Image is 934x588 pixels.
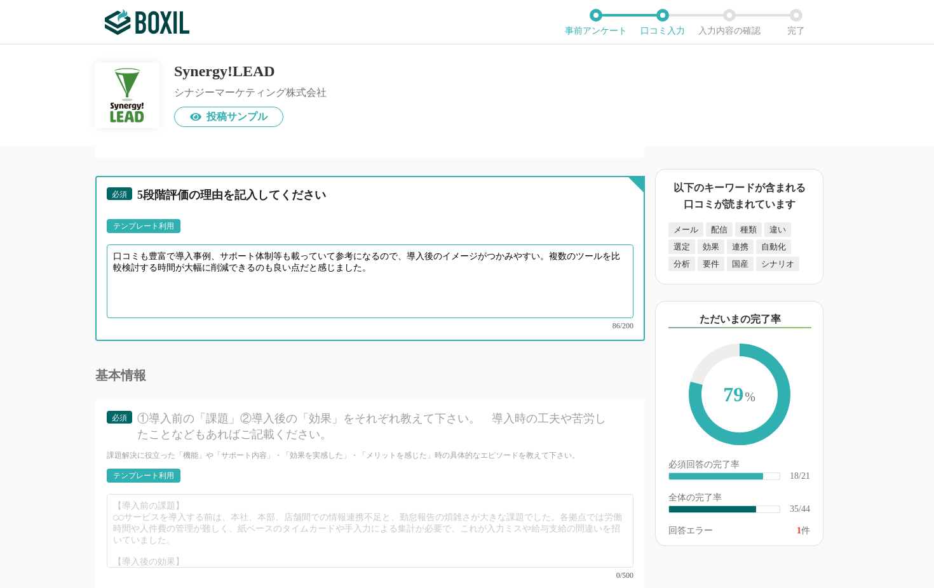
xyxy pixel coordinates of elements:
[745,390,755,404] span: %
[107,571,633,579] div: 0/500
[107,450,633,461] div: 課題解決に役立った「機能」や「サポート内容」・「効果を実感した」・「メリットを感じた」時の具体的なエピソードを教えて下さい。
[206,112,267,122] span: 投稿サンプル
[137,411,611,443] div: ①導入前の「課題」②導入後の「効果」をそれぞれ教えて下さい。 導入時の工夫や苦労したことなどもあればご記載ください。
[107,322,633,330] div: 86/200
[629,9,696,36] li: 口コミ入力
[696,9,762,36] li: 入力内容の確認
[113,472,174,479] div: テンプレート利用
[112,190,127,199] span: 必須
[668,257,695,271] div: 分析
[669,506,756,512] div: ​
[174,63,327,79] div: Synergy!LEAD
[668,526,713,535] div: 回答エラー
[701,356,778,435] span: 79
[95,369,645,382] div: 基本情報
[698,239,724,254] div: 効果
[137,187,611,203] div: 5段階評価の理由を記入してください
[105,10,189,35] img: ボクシルSaaS_ロゴ
[790,505,810,514] div: 35/44
[668,239,695,254] div: 選定
[790,472,810,481] div: 18/21
[668,460,810,472] div: 必須回答の完了率
[562,9,629,36] li: 事前アンケート
[797,526,810,535] div: 件
[669,473,763,479] div: ​
[727,257,754,271] div: 国産
[756,257,799,271] div: シナリオ
[113,222,174,230] div: テンプレート利用
[764,222,791,237] div: 違い
[706,222,733,237] div: 配信
[698,257,724,271] div: 要件
[668,222,703,237] div: メール
[735,222,762,237] div: 種類
[668,493,810,505] div: 全体の完了率
[112,413,127,422] span: 必須
[668,312,811,328] div: ただいまの完了率
[797,526,801,535] span: 1
[762,9,829,36] li: 完了
[756,239,791,254] div: 自動化
[668,180,810,212] div: 以下のキーワードが含まれる口コミが読まれています
[727,239,754,254] div: 連携
[174,88,327,98] div: シナジーマーケティング株式会社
